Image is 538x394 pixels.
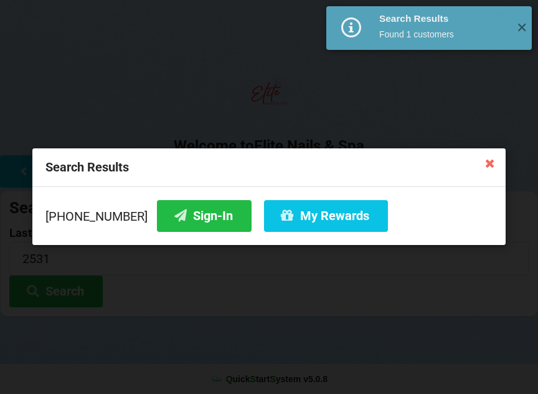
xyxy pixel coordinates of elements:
[379,28,507,41] div: Found 1 customers
[32,148,506,187] div: Search Results
[157,200,252,232] button: Sign-In
[264,200,388,232] button: My Rewards
[45,200,493,232] div: [PHONE_NUMBER]
[379,12,507,25] div: Search Results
